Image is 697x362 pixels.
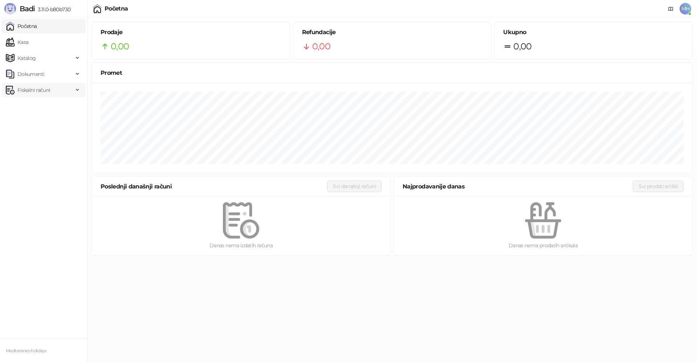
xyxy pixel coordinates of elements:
h5: Prodaje [101,28,281,37]
div: Danas nema prodatih artikala [405,241,681,249]
div: Danas nema izdatih računa [103,241,379,249]
a: Dokumentacija [665,3,677,15]
span: Fiskalni računi [17,83,50,97]
span: Dokumenti [17,67,44,81]
a: Početna [6,19,37,33]
a: Kasa [6,35,28,49]
div: Početna [105,6,128,12]
span: 3.11.0-b80b730 [35,6,70,13]
small: Mediteraneo holidays [6,348,46,353]
span: MH [680,3,691,15]
span: Katalog [17,51,36,65]
span: 0,00 [111,40,129,53]
div: Najprodavanije danas [403,182,633,191]
div: Promet [101,68,684,77]
h5: Ukupno [503,28,684,37]
div: Poslednji današnji računi [101,182,327,191]
img: Logo [4,3,16,15]
button: Svi današnji računi [327,180,382,192]
h5: Refundacije [302,28,482,37]
span: 0,00 [312,40,330,53]
span: Badi [20,4,35,13]
button: Svi prodati artikli [633,180,684,192]
span: 0,00 [513,40,531,53]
